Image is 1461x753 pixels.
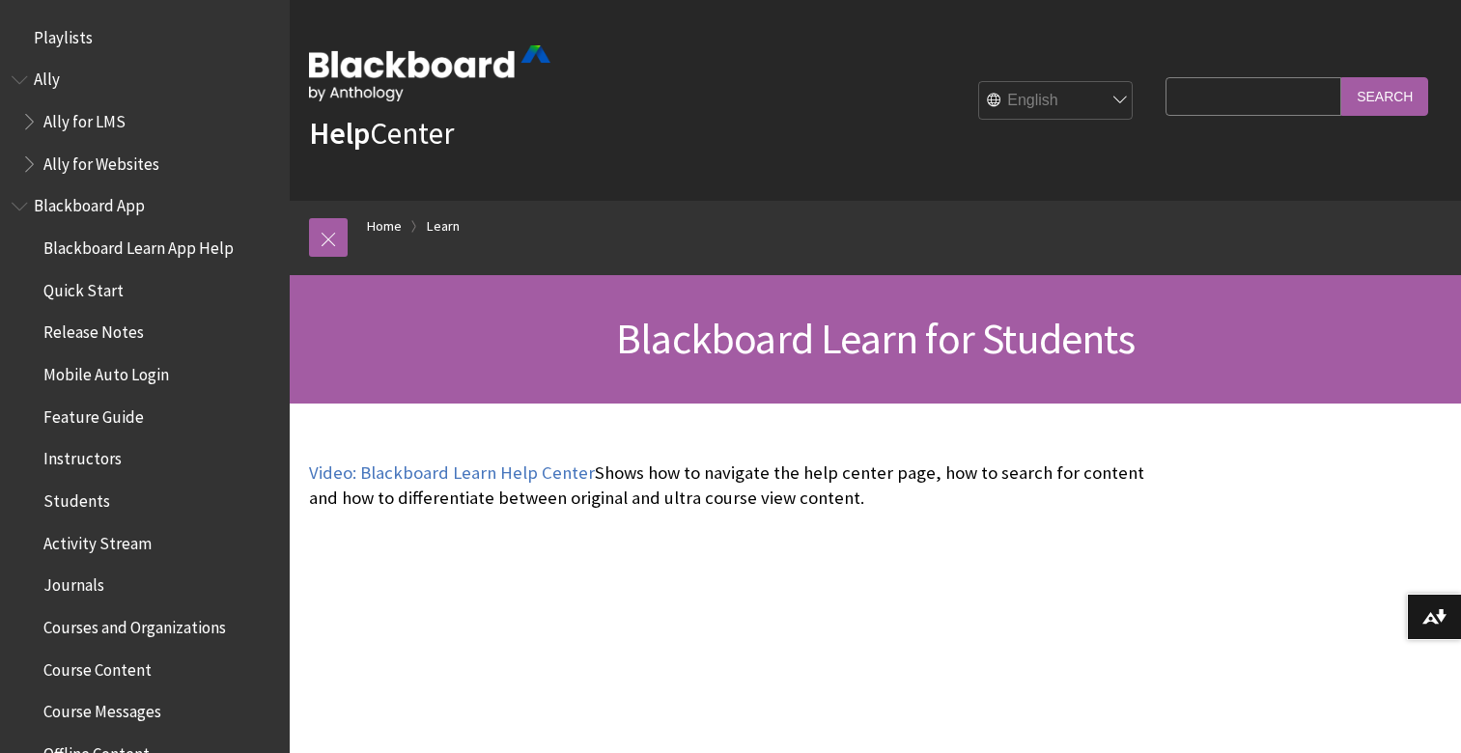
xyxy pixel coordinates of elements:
[43,274,124,300] span: Quick Start
[309,460,1156,511] p: Shows how to navigate the help center page, how to search for content and how to differentiate be...
[309,114,370,153] strong: Help
[43,358,169,384] span: Mobile Auto Login
[43,401,144,427] span: Feature Guide
[309,461,595,485] a: Video: Blackboard Learn Help Center
[43,527,152,553] span: Activity Stream
[43,654,152,680] span: Course Content
[427,214,460,238] a: Learn
[43,232,234,258] span: Blackboard Learn App Help
[34,190,145,216] span: Blackboard App
[43,443,122,469] span: Instructors
[43,105,126,131] span: Ally for LMS
[43,148,159,174] span: Ally for Websites
[43,611,226,637] span: Courses and Organizations
[1341,77,1428,115] input: Search
[979,82,1134,121] select: Site Language Selector
[43,696,161,722] span: Course Messages
[43,570,104,596] span: Journals
[34,21,93,47] span: Playlists
[309,114,454,153] a: HelpCenter
[367,214,402,238] a: Home
[616,312,1135,365] span: Blackboard Learn for Students
[12,21,278,54] nav: Book outline for Playlists
[309,45,550,101] img: Blackboard by Anthology
[43,485,110,511] span: Students
[12,64,278,181] nav: Book outline for Anthology Ally Help
[34,64,60,90] span: Ally
[43,317,144,343] span: Release Notes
